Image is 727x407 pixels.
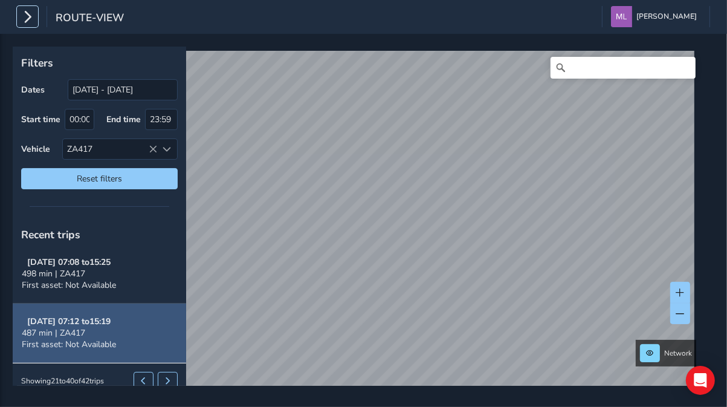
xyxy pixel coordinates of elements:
[686,366,715,395] div: Open Intercom Messenger
[21,376,104,386] div: Showing 21 to 40 of 42 trips
[611,6,701,27] button: [PERSON_NAME]
[611,6,632,27] img: diamond-layout
[27,316,111,327] strong: [DATE] 07:12 to 15:19
[17,51,694,400] canvas: Map
[636,6,697,27] span: [PERSON_NAME]
[21,55,178,71] p: Filters
[21,168,178,189] button: Reset filters
[21,227,80,242] span: Recent trips
[551,57,696,79] input: Search
[22,339,116,350] span: First asset: Not Available
[27,256,111,268] strong: [DATE] 07:08 to 15:25
[13,304,186,363] button: [DATE] 07:12 to15:19487 min | ZA417First asset: Not Available
[22,268,85,279] span: 498 min | ZA417
[664,348,692,358] span: Network
[30,173,169,184] span: Reset filters
[22,279,116,291] span: First asset: Not Available
[21,143,50,155] label: Vehicle
[106,114,141,125] label: End time
[22,327,85,339] span: 487 min | ZA417
[56,10,124,27] span: route-view
[63,139,157,159] div: ZA417
[21,84,45,96] label: Dates
[21,114,60,125] label: Start time
[13,244,186,304] button: [DATE] 07:08 to15:25498 min | ZA417First asset: Not Available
